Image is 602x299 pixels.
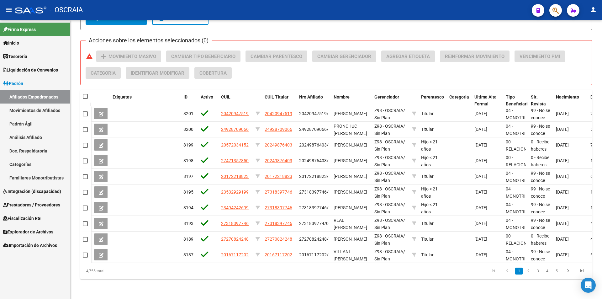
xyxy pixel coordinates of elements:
[334,249,367,261] span: VILLANI [PERSON_NAME]
[590,237,595,242] span: 46
[374,218,403,223] span: Z98 - OSCRAIA
[110,90,181,111] datatable-header-cell: Etiquetas
[374,186,403,191] span: Z98 - OSCRAIA
[543,268,551,275] a: 4
[183,252,193,257] span: 8187
[506,94,530,107] span: Tipo Beneficiario
[474,236,501,243] div: [DATE]
[3,228,53,235] span: Explorador de Archivos
[581,278,596,293] div: Open Intercom Messenger
[183,158,193,163] span: 8198
[183,127,193,132] span: 8200
[515,51,565,62] button: Vencimiento PMI
[506,108,545,120] span: 04 - MONOTRIBUTISTAS
[542,266,552,276] li: page 4
[449,94,469,99] span: Categoria
[421,202,438,214] span: Hijo < 21 años
[421,127,434,132] span: Titular
[91,16,141,21] span: Buscar Afiliados
[421,186,438,199] span: Hijo < 21 años
[556,142,569,147] span: [DATE]
[3,67,58,73] span: Liquidación de Convenios
[265,190,292,195] span: 27318397746
[553,90,588,111] datatable-header-cell: Nacimiento
[531,171,550,197] span: 99 - No se conoce situación de revista
[474,251,501,259] div: [DATE]
[589,6,597,13] mat-icon: person
[166,51,240,62] button: Cambiar Tipo Beneficiario
[506,233,535,260] span: 00 - RELACION DE DEPENDENCIA
[91,70,116,76] span: Categoria
[265,142,292,147] span: 20249876403
[374,108,403,113] span: Z98 - OSCRAIA
[556,174,569,179] span: [DATE]
[265,221,292,226] span: 27318397746
[299,221,329,226] span: 2731839774/0
[299,252,331,257] span: 20167117202/0
[299,205,331,210] span: 27318397746/1
[299,94,323,99] span: Nro Afiliado
[501,268,513,275] a: go to previous page
[531,124,550,150] span: 99 - No se conoce situación de revista
[531,186,550,213] span: 99 - No se conoce situación de revista
[221,94,230,99] span: CUIL
[334,158,367,163] span: [PERSON_NAME]
[265,205,292,210] span: 27318397746
[556,205,569,210] span: [DATE]
[531,108,550,134] span: 99 - No se conoce situación de revista
[334,218,367,230] span: REAL [PERSON_NAME]
[590,252,595,257] span: 61
[317,54,371,59] span: Cambiar Gerenciador
[421,155,438,167] span: Hijo < 21 años
[419,90,447,111] datatable-header-cell: Parentesco
[201,94,213,99] span: Activo
[440,51,510,62] button: Reinformar Movimiento
[299,174,331,179] span: 20172218823/0
[531,155,557,174] span: 0 - Recibe haberes regularmente
[474,157,501,164] div: [DATE]
[334,124,367,136] span: PRONCHUC [PERSON_NAME]
[372,90,409,111] datatable-header-cell: Gerenciador
[221,190,249,195] span: 23532929199
[183,237,193,242] span: 8189
[221,252,249,257] span: 20167117202
[447,90,472,111] datatable-header-cell: Categoria
[421,252,434,257] span: Titular
[556,252,569,257] span: [DATE]
[590,94,600,99] span: Edad
[562,268,574,275] a: go to next page
[331,90,372,111] datatable-header-cell: Nombre
[265,237,292,242] span: 27270824248
[556,221,569,226] span: [DATE]
[334,94,350,99] span: Nombre
[421,94,444,99] span: Parentesco
[3,188,61,195] span: Integración (discapacidad)
[183,190,193,195] span: 8195
[3,80,23,87] span: Padrón
[556,111,569,116] span: [DATE]
[221,111,249,116] span: 20420947519
[534,268,541,275] a: 3
[374,94,399,99] span: Gerenciador
[299,111,331,116] span: 20420947519/0
[553,268,560,275] a: 5
[525,268,532,275] a: 2
[506,124,545,136] span: 04 - MONOTRIBUTISTAS
[265,111,292,116] span: 20420947519
[474,94,497,107] span: Ultima Alta Formal
[265,252,292,257] span: 20167117202
[221,237,249,242] span: 27270824248
[488,268,499,275] a: go to first page
[312,51,376,62] button: Cambiar Gerenciador
[3,40,19,46] span: Inicio
[265,127,292,132] span: 24928709066
[3,201,60,208] span: Prestadores / Proveedores
[100,53,107,60] mat-icon: add
[556,190,569,195] span: [DATE]
[474,141,501,149] div: [DATE]
[246,51,307,62] button: Cambiar Parentesco
[506,186,545,199] span: 04 - MONOTRIBUTISTAS
[3,53,27,60] span: Tesorería
[506,218,545,230] span: 04 - MONOTRIBUTISTAS
[86,36,212,45] h3: Acciones sobre los elementos seleccionados (0)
